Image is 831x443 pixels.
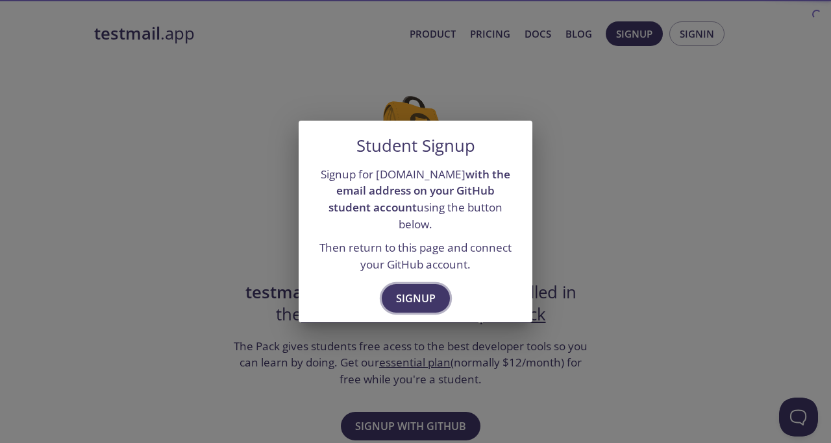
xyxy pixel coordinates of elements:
p: Then return to this page and connect your GitHub account. [314,239,517,272]
p: Signup for [DOMAIN_NAME] using the button below. [314,166,517,233]
h5: Student Signup [356,136,475,156]
strong: with the email address on your GitHub student account [329,167,510,215]
span: Signup [396,289,436,307]
button: Signup [382,284,450,313]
